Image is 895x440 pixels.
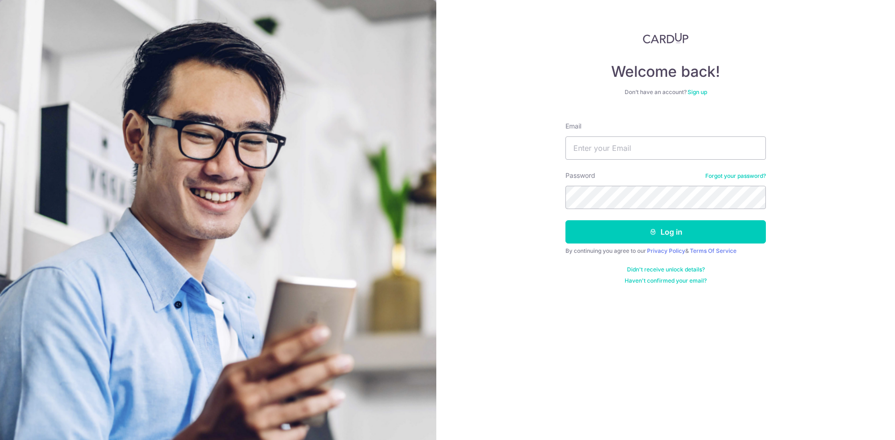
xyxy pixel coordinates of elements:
[690,247,737,254] a: Terms Of Service
[565,220,766,244] button: Log in
[565,88,766,96] div: Don’t have an account?
[627,266,705,273] a: Didn't receive unlock details?
[565,62,766,81] h4: Welcome back!
[643,33,688,44] img: CardUp Logo
[565,247,766,255] div: By continuing you agree to our &
[565,136,766,160] input: Enter your Email
[625,277,707,284] a: Haven't confirmed your email?
[688,88,707,95] a: Sign up
[705,172,766,180] a: Forgot your password?
[565,171,595,180] label: Password
[565,122,581,131] label: Email
[647,247,685,254] a: Privacy Policy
